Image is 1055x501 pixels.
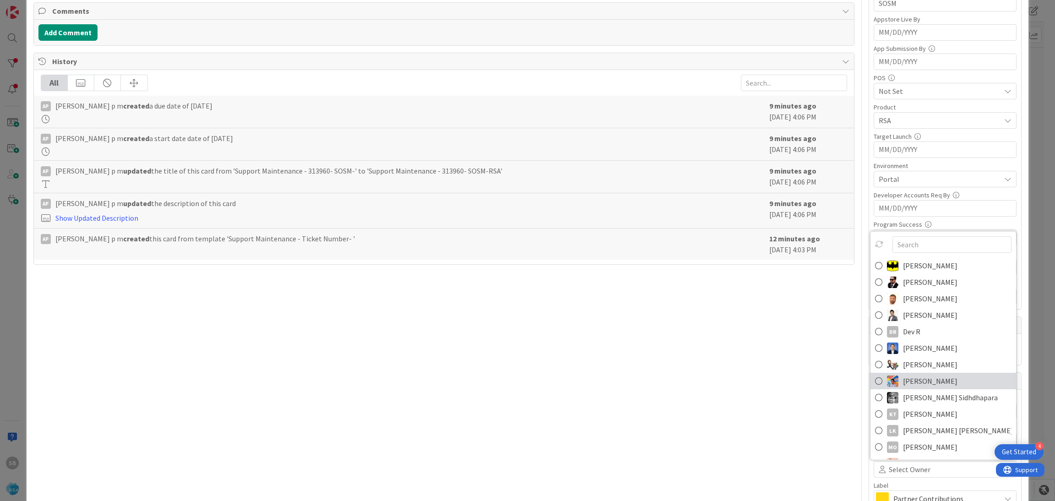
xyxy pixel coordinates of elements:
[19,1,42,12] span: Support
[887,342,898,354] img: DP
[769,133,847,156] div: [DATE] 4:06 PM
[55,100,212,111] span: [PERSON_NAME] p m a due date of [DATE]
[887,326,898,337] div: DR
[769,134,816,143] b: 9 minutes ago
[870,290,1016,307] a: AS[PERSON_NAME]
[769,100,847,123] div: [DATE] 4:06 PM
[892,236,1011,253] input: Search
[769,199,816,208] b: 9 minutes ago
[769,101,816,110] b: 9 minutes ago
[41,75,68,91] div: All
[123,134,149,143] b: created
[874,482,888,489] span: Label
[55,165,502,176] span: [PERSON_NAME] p m the title of this card from 'Support Maintenance - 313960- SOSM-' to 'Support M...
[52,5,838,16] span: Comments
[903,325,920,338] span: Dev R
[995,444,1044,460] div: Open Get Started checklist, remaining modules: 4
[874,104,1017,110] div: Product
[903,374,957,388] span: [PERSON_NAME]
[887,375,898,387] img: JK
[55,198,236,209] span: [PERSON_NAME] p m the description of this card
[55,133,233,144] span: [PERSON_NAME] p m a start date date of [DATE]
[887,293,898,304] img: AS
[41,166,51,176] div: Ap
[887,457,898,469] img: RS
[879,201,1011,216] input: MM/DD/YYYY
[769,234,820,243] b: 12 minutes ago
[870,455,1016,472] a: RS[PERSON_NAME]
[889,464,930,475] span: Select Owner
[887,392,898,403] img: KS
[874,163,1017,169] div: Environment
[903,308,957,322] span: [PERSON_NAME]
[769,165,847,188] div: [DATE] 4:06 PM
[870,274,1016,290] a: AC[PERSON_NAME]
[887,425,898,436] div: Lk
[903,341,957,355] span: [PERSON_NAME]
[903,275,957,289] span: [PERSON_NAME]
[903,391,998,404] span: [PERSON_NAME] Sidhdhapara
[887,260,898,271] img: AC
[55,213,138,223] a: Show Updated Description
[887,408,898,419] div: KT
[879,174,1001,185] span: Portal
[887,276,898,288] img: AC
[741,75,847,91] input: Search...
[870,422,1016,439] a: Lk[PERSON_NAME] [PERSON_NAME]
[52,56,838,67] span: History
[903,457,957,470] span: [PERSON_NAME]
[879,54,1011,70] input: MM/DD/YYYY
[874,221,1017,228] div: Program Success
[870,356,1016,373] a: ES[PERSON_NAME]
[903,440,957,454] span: [PERSON_NAME]
[870,373,1016,389] a: JK[PERSON_NAME]
[879,115,1001,126] span: RSA
[870,323,1016,340] a: DRDev R
[769,233,847,255] div: [DATE] 4:03 PM
[870,439,1016,455] a: MO[PERSON_NAME]
[870,389,1016,406] a: KS[PERSON_NAME] Sidhdhapara
[870,340,1016,356] a: DP[PERSON_NAME]
[874,45,1017,52] div: App Submission By
[1002,447,1036,457] div: Get Started
[41,101,51,111] div: Ap
[887,359,898,370] img: ES
[870,257,1016,274] a: AC[PERSON_NAME]
[879,86,1001,97] span: Not Set
[870,406,1016,422] a: KT[PERSON_NAME]
[874,75,1017,81] div: POS
[870,307,1016,323] a: BR[PERSON_NAME]
[123,166,151,175] b: updated
[903,358,957,371] span: [PERSON_NAME]
[874,133,1017,140] div: Target Launch
[903,407,957,421] span: [PERSON_NAME]
[769,166,816,175] b: 9 minutes ago
[903,292,957,305] span: [PERSON_NAME]
[887,441,898,452] div: MO
[38,24,98,41] button: Add Comment
[874,192,1017,198] div: Developer Accounts Req By
[41,234,51,244] div: Ap
[769,198,847,223] div: [DATE] 4:06 PM
[879,25,1011,40] input: MM/DD/YYYY
[879,142,1011,158] input: MM/DD/YYYY
[903,259,957,272] span: [PERSON_NAME]
[123,199,151,208] b: updated
[123,234,149,243] b: created
[903,424,1011,437] span: [PERSON_NAME] [PERSON_NAME]
[887,309,898,321] img: BR
[874,16,1017,22] div: Appstore Live By
[55,233,355,244] span: [PERSON_NAME] p m this card from template 'Support Maintenance - Ticket Number- '
[1035,442,1044,450] div: 4
[41,134,51,144] div: Ap
[123,101,149,110] b: created
[41,199,51,209] div: Ap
